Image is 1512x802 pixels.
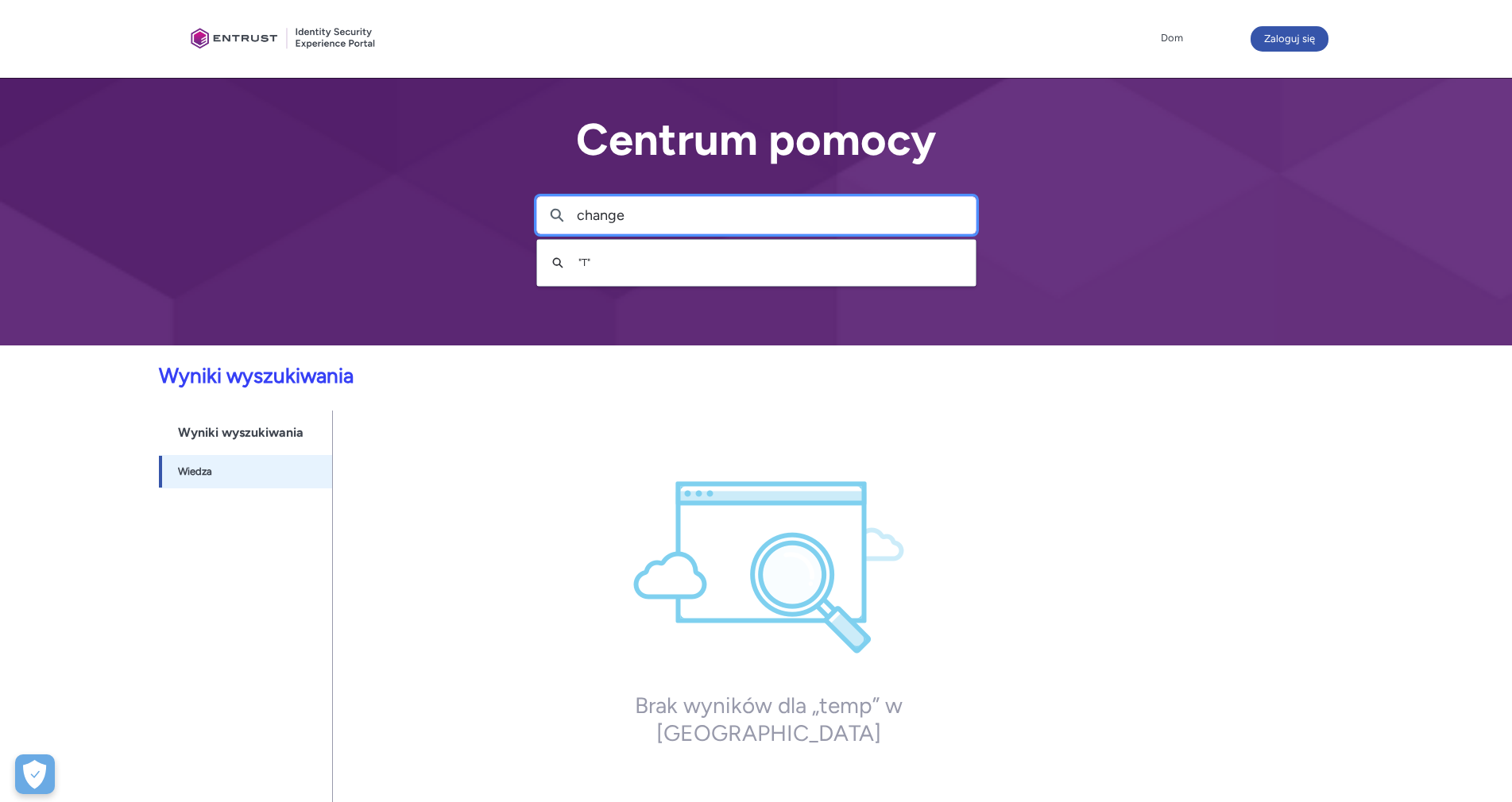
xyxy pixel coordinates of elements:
font: Wiedza [178,465,212,477]
a: Wiedza [159,455,332,488]
button: Szukaj [537,197,577,233]
div: Preferencje dotyczące plików cookie [15,754,55,794]
input: Search for articles, cases, videos... [577,197,976,233]
button: Otwórz Preferencje [15,754,55,794]
font: Dom [1161,32,1183,44]
font: Wyniki wyszukiwania [159,363,354,388]
font: T [582,256,587,268]
button: Szukaj [545,248,570,278]
font: " [578,256,582,268]
button: Zaloguj się [1251,26,1328,52]
font: Wyniki wyszukiwania [178,425,304,440]
font: Centrum pomocy [576,113,936,166]
font: Brak wyników dla „temp” w [GEOGRAPHIC_DATA] [635,692,903,746]
font: " [587,256,590,268]
font: Zaloguj się [1264,33,1315,44]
